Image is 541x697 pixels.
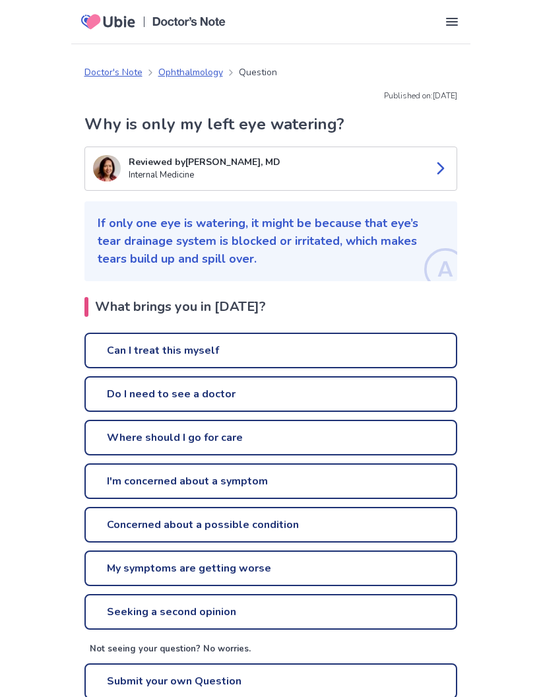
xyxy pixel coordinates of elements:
[84,507,457,543] a: Concerned about a possible condition
[84,112,457,136] h1: Why is only my left eye watering?
[84,65,277,79] nav: breadcrumb
[84,297,457,317] h2: What brings you in [DATE]?
[84,463,457,499] a: I'm concerned about a symptom
[84,594,457,630] a: Seeking a second opinion
[84,90,457,102] p: Published on: [DATE]
[129,155,422,169] p: Reviewed by [PERSON_NAME], MD
[84,376,457,412] a: Do I need to see a doctor
[129,169,422,182] p: Internal Medicine
[93,155,121,182] img: Suo Lee
[152,17,226,26] img: Doctors Note Logo
[158,65,223,79] a: Ophthalmology
[84,147,457,191] a: Suo LeeReviewed by[PERSON_NAME], MDInternal Medicine
[84,333,457,368] a: Can I treat this myself
[98,215,444,268] p: If only one eye is watering, it might be because that eye’s tear drainage system is blocked or ir...
[84,420,457,455] a: Where should I go for care
[84,550,457,586] a: My symptoms are getting worse
[84,65,143,79] a: Doctor's Note
[239,65,277,79] p: Question
[90,643,457,656] p: Not seeing your question? No worries.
